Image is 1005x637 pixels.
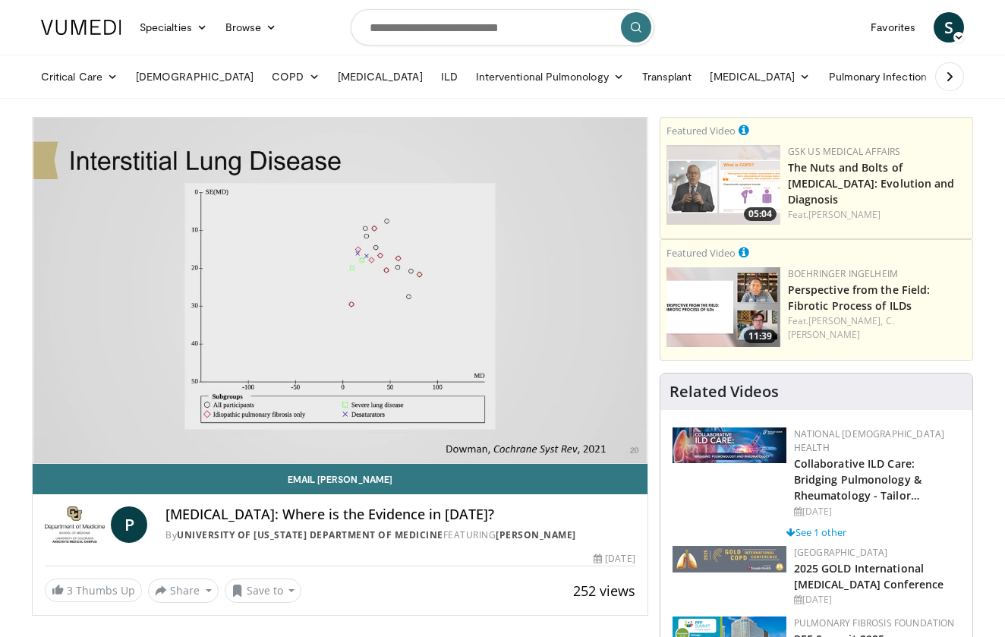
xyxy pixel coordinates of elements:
button: Save to [225,579,302,603]
img: VuMedi Logo [41,20,121,35]
a: Critical Care [32,61,127,92]
img: 29f03053-4637-48fc-b8d3-cde88653f0ec.jpeg.150x105_q85_autocrop_double_scale_upscale_version-0.2.jpg [673,546,786,572]
img: University of Colorado Department of Medicine [45,506,105,543]
div: [DATE] [794,593,960,607]
div: Feat. [788,314,966,342]
a: [GEOGRAPHIC_DATA] [794,546,888,559]
a: National [DEMOGRAPHIC_DATA] Health [794,427,945,454]
a: P [111,506,147,543]
span: 3 [67,583,73,598]
div: By FEATURING [165,528,635,542]
a: 05:04 [666,145,780,225]
h4: Related Videos [669,383,779,401]
img: 0d260a3c-dea8-4d46-9ffd-2859801fb613.png.150x105_q85_crop-smart_upscale.png [666,267,780,347]
a: [PERSON_NAME], [808,314,883,327]
div: [DATE] [794,505,960,519]
img: 7e341e47-e122-4d5e-9c74-d0a8aaff5d49.jpg.150x105_q85_autocrop_double_scale_upscale_version-0.2.jpg [673,427,786,463]
a: Boehringer Ingelheim [788,267,898,280]
a: [MEDICAL_DATA] [701,61,819,92]
a: Email [PERSON_NAME] [33,464,647,494]
a: Browse [216,12,286,43]
a: 3 Thumbs Up [45,579,142,602]
a: S [934,12,964,43]
a: The Nuts and Bolts of [MEDICAL_DATA]: Evolution and Diagnosis [788,160,955,207]
small: Featured Video [666,246,736,260]
div: Feat. [788,208,966,222]
a: 2025 GOLD International [MEDICAL_DATA] Conference [794,561,944,591]
a: C. [PERSON_NAME] [788,314,894,341]
a: Collaborative ILD Care: Bridging Pulmonology & Rheumatology - Tailor… [794,456,922,503]
a: 11:39 [666,267,780,347]
a: Transplant [633,61,701,92]
input: Search topics, interventions [351,9,654,46]
a: Favorites [862,12,925,43]
a: COPD [263,61,328,92]
button: Share [148,579,219,603]
div: [DATE] [594,552,635,566]
small: Featured Video [666,124,736,137]
a: University of [US_STATE] Department of Medicine [177,528,443,541]
a: See 1 other [786,525,846,539]
a: [MEDICAL_DATA] [329,61,432,92]
a: Specialties [131,12,216,43]
span: 252 views [573,582,635,600]
a: Perspective from the Field: Fibrotic Process of ILDs [788,282,931,313]
a: Interventional Pulmonology [467,61,633,92]
a: ILD [432,61,467,92]
video-js: Video Player [33,118,647,464]
a: Pulmonary Infection [820,61,951,92]
span: 11:39 [744,330,777,343]
a: [PERSON_NAME] [496,528,576,541]
h4: [MEDICAL_DATA]: Where is the Evidence in [DATE]? [165,506,635,523]
a: [PERSON_NAME] [808,208,881,221]
a: GSK US Medical Affairs [788,145,901,158]
img: ee063798-7fd0-40de-9666-e00bc66c7c22.png.150x105_q85_crop-smart_upscale.png [666,145,780,225]
span: 05:04 [744,207,777,221]
a: [DEMOGRAPHIC_DATA] [127,61,263,92]
a: Pulmonary Fibrosis Foundation [794,617,955,629]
